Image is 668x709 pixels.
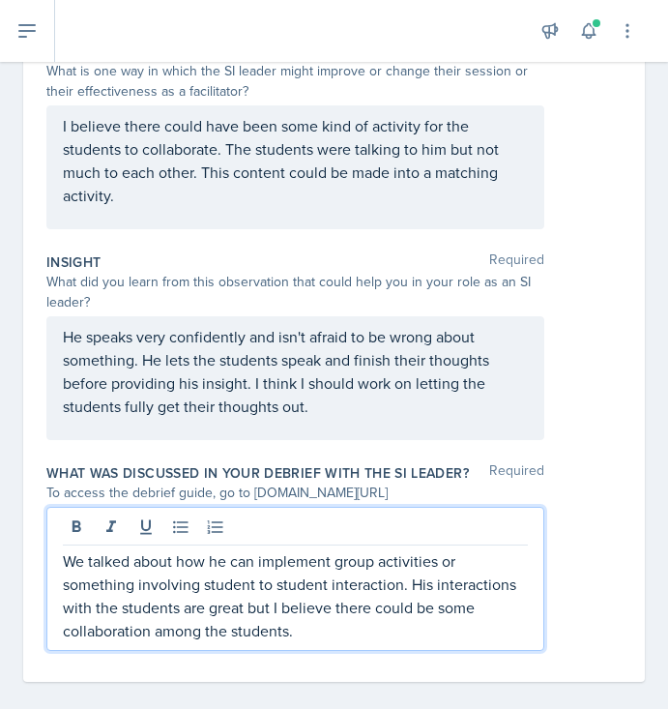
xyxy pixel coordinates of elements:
[46,463,469,483] label: What was discussed in your debrief with the SI Leader?
[63,114,528,207] p: I believe there could have been some kind of activity for the students to collaborate. The studen...
[489,252,544,272] span: Required
[46,252,101,272] label: Insight
[63,325,528,418] p: He speaks very confidently and isn't afraid to be wrong about something. He lets the students spe...
[46,61,544,102] div: What is one way in which the SI leader might improve or change their session or their effectivene...
[63,549,528,642] p: We talked about how he can implement group activities or something involving student to student i...
[46,272,544,312] div: What did you learn from this observation that could help you in your role as an SI leader?
[489,463,544,483] span: Required
[46,483,544,503] div: To access the debrief guide, go to [DOMAIN_NAME][URL]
